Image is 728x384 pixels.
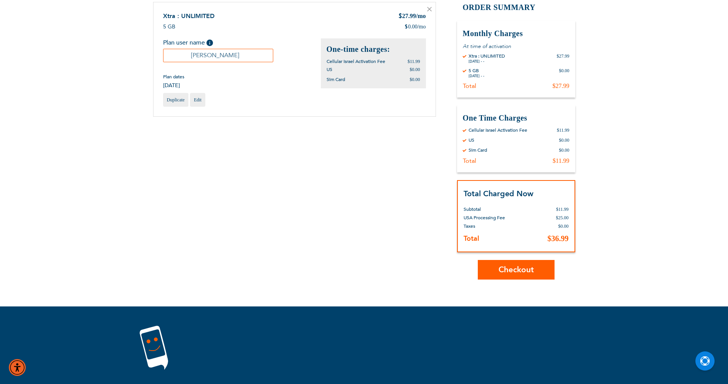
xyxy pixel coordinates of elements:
[163,93,189,107] a: Duplicate
[163,12,215,20] a: Xtra : UNLIMITED
[464,189,533,199] strong: Total Charged Now
[556,215,569,220] span: $25.00
[416,13,426,19] span: /mo
[418,23,426,31] span: /mo
[404,23,408,31] span: $
[163,38,205,47] span: Plan user name
[194,97,201,103] span: Edit
[404,23,426,31] div: 0.00
[463,82,476,90] div: Total
[559,137,570,143] div: $0.00
[398,12,426,21] div: 27.99
[457,2,575,13] h2: Order Summary
[190,93,205,107] a: Edit
[556,207,569,212] span: $11.99
[463,28,570,39] h3: Monthly Charges
[553,82,570,90] div: $27.99
[553,157,569,165] div: $11.99
[469,137,474,143] div: US
[559,68,570,78] div: $0.00
[9,359,26,376] div: Accessibility Menu
[557,127,570,133] div: $11.99
[478,260,555,280] button: Checkout
[463,157,476,165] div: Total
[463,113,570,123] h3: One Time Charges
[558,223,569,229] span: $0.00
[463,43,570,50] p: At time of activation
[499,264,534,275] span: Checkout
[557,53,570,64] div: $27.99
[469,53,505,59] div: Xtra : UNLIMITED
[469,127,527,133] div: Cellular Israel Activation Fee
[163,23,175,30] span: 5 GB
[464,234,479,243] strong: Total
[410,67,420,72] span: $0.00
[327,58,385,65] span: Cellular Israel Activation Fee
[559,147,570,153] div: $0.00
[167,97,185,103] span: Duplicate
[464,215,505,221] span: USA Processing Fee
[398,12,402,21] span: $
[464,222,533,230] th: Taxes
[408,59,420,64] span: $11.99
[327,76,345,83] span: Sim Card
[464,199,533,214] th: Subtotal
[327,66,332,73] span: US
[469,68,484,74] div: 5 GB
[163,82,184,89] span: [DATE]
[410,77,420,82] span: $0.00
[206,40,213,46] span: Help
[548,234,569,243] span: $36.99
[469,74,484,78] div: [DATE] - -
[469,59,505,64] div: [DATE] - -
[327,44,420,55] h2: One-time charges:
[469,147,487,153] div: Sim Card
[163,74,184,80] span: Plan dates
